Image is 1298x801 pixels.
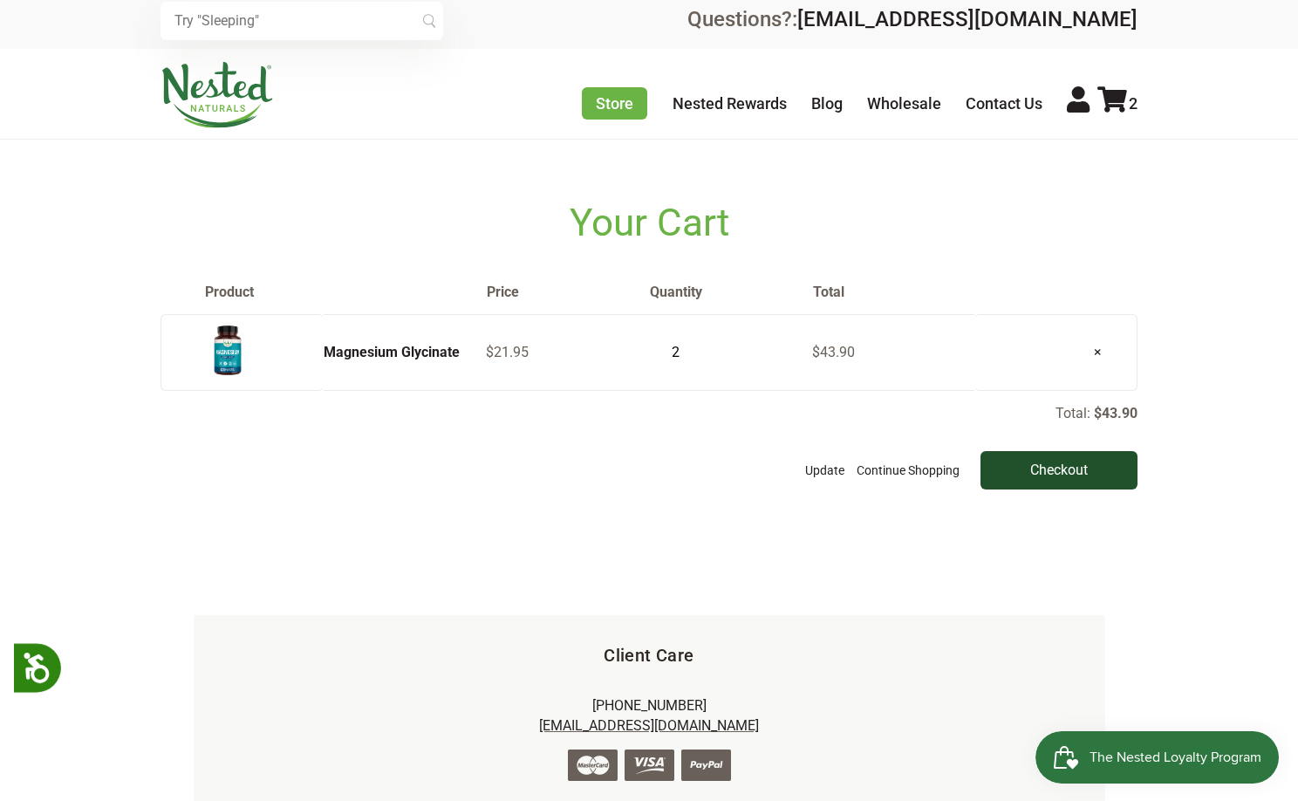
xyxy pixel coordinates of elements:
iframe: Button to open loyalty program pop-up [1035,731,1281,784]
a: Store [582,87,647,120]
div: Questions?: [687,9,1137,30]
div: Total: [161,404,1137,489]
a: × [1080,330,1116,374]
th: Price [486,284,649,301]
th: Quantity [649,284,812,301]
a: Blog [811,94,843,113]
input: Checkout [980,451,1137,489]
a: [EMAIL_ADDRESS][DOMAIN_NAME] [797,7,1137,31]
h1: Your Cart [161,201,1137,245]
img: Magnesium Glycinate - USA [206,322,249,379]
span: 2 [1129,94,1137,113]
th: Product [161,284,486,301]
span: $43.90 [812,344,855,360]
a: Nested Rewards [673,94,787,113]
img: Nested Naturals [161,62,274,128]
span: $21.95 [486,344,529,360]
a: [PHONE_NUMBER] [592,697,707,714]
a: Magnesium Glycinate [324,344,460,360]
button: Update [801,451,849,489]
a: 2 [1097,94,1137,113]
th: Total [812,284,975,301]
a: Contact Us [966,94,1042,113]
a: [EMAIL_ADDRESS][DOMAIN_NAME] [539,717,759,734]
p: $43.90 [1094,405,1137,421]
h5: Client Care [222,643,1077,667]
a: Wholesale [867,94,941,113]
img: credit-cards.png [568,750,731,781]
input: Try "Sleeping" [161,2,443,40]
a: Continue Shopping [852,451,964,489]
